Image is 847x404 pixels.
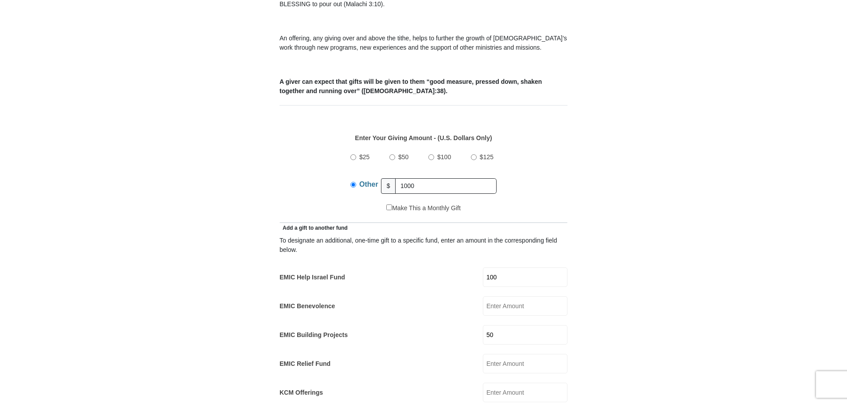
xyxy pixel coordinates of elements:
[280,330,348,340] label: EMIC Building Projects
[280,236,567,255] div: To designate an additional, one-time gift to a specific fund, enter an amount in the correspondin...
[280,388,323,397] label: KCM Offerings
[386,204,461,213] label: Make This a Monthly Gift
[480,153,493,161] span: $125
[280,359,330,369] label: EMIC Relief Fund
[437,153,451,161] span: $100
[355,134,492,141] strong: Enter Your Giving Amount - (U.S. Dollars Only)
[483,267,567,287] input: Enter Amount
[280,273,345,282] label: EMIC Help Israel Fund
[359,180,378,188] span: Other
[381,178,396,194] span: $
[395,178,497,194] input: Other Amount
[280,78,542,94] b: A giver can expect that gifts will be given to them “good measure, pressed down, shaken together ...
[280,225,348,231] span: Add a gift to another fund
[483,325,567,345] input: Enter Amount
[280,302,335,311] label: EMIC Benevolence
[280,34,567,52] p: An offering, any giving over and above the tithe, helps to further the growth of [DEMOGRAPHIC_DAT...
[483,383,567,402] input: Enter Amount
[483,296,567,316] input: Enter Amount
[398,153,408,161] span: $50
[359,153,369,161] span: $25
[386,204,392,210] input: Make This a Monthly Gift
[483,354,567,373] input: Enter Amount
